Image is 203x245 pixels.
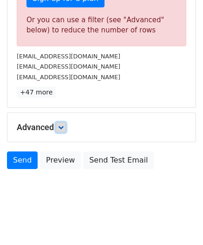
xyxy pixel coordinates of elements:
a: Preview [40,151,81,169]
small: [EMAIL_ADDRESS][DOMAIN_NAME] [17,63,120,70]
small: [EMAIL_ADDRESS][DOMAIN_NAME] [17,53,120,60]
small: [EMAIL_ADDRESS][DOMAIN_NAME] [17,74,120,81]
div: Or you can use a filter (see "Advanced" below) to reduce the number of rows [26,15,177,36]
a: Send [7,151,38,169]
a: +47 more [17,87,56,98]
h5: Advanced [17,122,186,132]
iframe: Chat Widget [157,201,203,245]
a: Send Test Email [83,151,154,169]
